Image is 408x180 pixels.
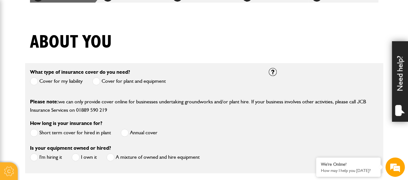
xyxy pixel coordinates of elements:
[30,129,111,137] label: Short term cover for hired in plant
[121,129,157,137] label: Annual cover
[30,153,62,161] label: I'm hiring it
[392,41,408,122] div: Need help?
[106,153,200,161] label: A mixture of owned and hire equipment
[30,32,112,53] h1: About you
[30,98,378,114] p: we can only provide cover online for businesses undertaking groundworks and/or plant hire. If you...
[30,70,130,75] label: What type of insurance cover do you need?
[30,99,58,105] span: Please note:
[321,168,376,173] p: How may I help you today?
[92,77,166,85] label: Cover for plant and equipment
[30,77,83,85] label: Cover for my liability
[72,153,97,161] label: I own it
[30,121,102,126] label: How long is your insurance for?
[321,162,376,167] div: We're Online!
[30,146,111,151] label: Is your equipment owned or hired?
